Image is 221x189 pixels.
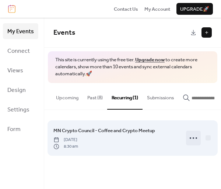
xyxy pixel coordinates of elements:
[8,5,15,13] img: logo
[7,45,30,57] span: Connect
[55,56,210,78] span: This site is currently using the free tier. to create more calendars, show more than 10 events an...
[52,83,83,109] button: Upcoming
[53,137,78,143] span: [DATE]
[7,104,29,116] span: Settings
[143,83,178,109] button: Submissions
[135,55,165,65] a: Upgrade now
[3,121,38,137] a: Form
[53,127,155,134] span: MN Crypto Council - Coffee and Crypto Meetup
[107,83,143,110] button: Recurring (1)
[53,143,78,150] span: 8:30 am
[3,82,38,98] a: Design
[3,43,38,59] a: Connect
[7,124,21,135] span: Form
[7,26,34,37] span: My Events
[7,65,23,76] span: Views
[144,6,170,13] span: My Account
[114,5,138,13] a: Contact Us
[53,127,155,135] a: MN Crypto Council - Coffee and Crypto Meetup
[3,102,38,117] a: Settings
[180,6,209,13] span: Upgrade 🚀
[144,5,170,13] a: My Account
[3,62,38,78] a: Views
[3,23,38,39] a: My Events
[83,83,107,109] button: Past (8)
[53,26,75,39] span: Events
[114,6,138,13] span: Contact Us
[176,3,213,15] button: Upgrade🚀
[7,85,26,96] span: Design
